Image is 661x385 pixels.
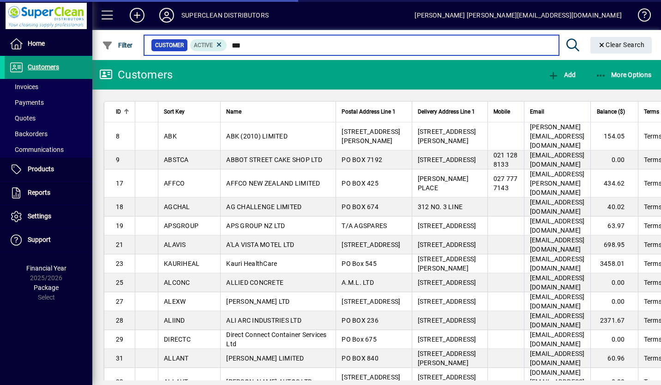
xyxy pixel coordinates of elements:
td: 0.00 [590,150,638,169]
button: Add [122,7,152,24]
button: Add [546,66,578,83]
span: ALEXW [164,298,186,305]
td: 154.05 [590,122,638,150]
span: 31 [116,355,124,362]
span: ALI ARC INDUSTRIES LTD [226,317,301,324]
div: Email [530,107,585,117]
span: [STREET_ADDRESS] [418,336,476,343]
span: T/A AGSPARES [342,222,387,229]
td: 698.95 [590,235,638,254]
span: Package [34,284,59,291]
span: Clear Search [598,41,645,48]
a: Invoices [5,79,92,95]
span: PO BOX 7192 [342,156,382,163]
a: Quotes [5,110,92,126]
span: PO Box 545 [342,260,377,267]
div: [PERSON_NAME] [PERSON_NAME][EMAIL_ADDRESS][DOMAIN_NAME] [415,8,622,23]
span: ALLIED CONCRETE [226,279,283,286]
td: 0.00 [590,273,638,292]
span: Backorders [9,130,48,138]
button: More Options [593,66,654,83]
span: Settings [28,212,51,220]
button: Profile [152,7,181,24]
span: 19 [116,222,124,229]
span: ID [116,107,121,117]
span: AG CHALLENGE LIMITED [226,203,301,211]
span: A.M.L. LTD [342,279,374,286]
span: Postal Address Line 1 [342,107,396,117]
span: [EMAIL_ADDRESS][DOMAIN_NAME] [530,331,585,348]
span: ABK [164,132,177,140]
span: Reports [28,189,50,196]
span: Kauri HealthCare [226,260,277,267]
span: AGCHAL [164,203,190,211]
span: KAURIHEAL [164,260,199,267]
span: [STREET_ADDRESS][PERSON_NAME] [342,128,400,144]
button: Clear [590,37,652,54]
span: 18 [116,203,124,211]
span: [PERSON_NAME][EMAIL_ADDRESS][DOMAIN_NAME] [530,123,585,149]
span: 027 777 7143 [493,175,518,192]
a: Support [5,229,92,252]
td: 0.00 [590,330,638,349]
span: Delivery Address Line 1 [418,107,475,117]
span: APS GROUP NZ LTD [226,222,285,229]
span: Communications [9,146,64,153]
span: Name [226,107,241,117]
span: More Options [595,71,652,78]
span: PO BOX 425 [342,180,379,187]
span: [EMAIL_ADDRESS][DOMAIN_NAME] [530,151,585,168]
span: AFFCO [164,180,185,187]
span: ALCONC [164,279,190,286]
span: 27 [116,298,124,305]
span: 8 [116,132,120,140]
span: ALLANT [164,355,189,362]
span: [STREET_ADDRESS] [418,241,476,248]
span: Financial Year [26,265,66,272]
span: DIRECTC [164,336,191,343]
a: Backorders [5,126,92,142]
span: 25 [116,279,124,286]
span: Invoices [9,83,38,90]
span: Email [530,107,544,117]
span: Sort Key [164,107,185,117]
div: Customers [99,67,173,82]
span: 17 [116,180,124,187]
td: 60.96 [590,349,638,368]
span: Filter [102,42,133,49]
span: [EMAIL_ADDRESS][DOMAIN_NAME] [530,217,585,234]
span: Quotes [9,114,36,122]
span: [STREET_ADDRESS] [418,279,476,286]
span: 021 128 8133 [493,151,518,168]
mat-chip: Activation Status: Active [190,39,227,51]
td: 63.97 [590,217,638,235]
span: ABSTCA [164,156,189,163]
span: 21 [116,241,124,248]
span: Support [28,236,51,243]
span: Balance ($) [597,107,625,117]
span: ALIIND [164,317,185,324]
span: [EMAIL_ADDRESS][DOMAIN_NAME] [530,350,585,367]
span: 23 [116,260,124,267]
span: [EMAIL_ADDRESS][PERSON_NAME][DOMAIN_NAME] [530,170,585,196]
span: [EMAIL_ADDRESS][DOMAIN_NAME] [530,312,585,329]
span: PO BOX 236 [342,317,379,324]
span: [STREET_ADDRESS][PERSON_NAME] [418,128,476,144]
td: 0.00 [590,292,638,311]
span: 29 [116,336,124,343]
span: [PERSON_NAME] LIMITED [226,355,304,362]
a: Reports [5,181,92,205]
span: [STREET_ADDRESS][PERSON_NAME] [418,350,476,367]
div: SUPERCLEAN DISTRIBUTORS [181,8,269,23]
span: [EMAIL_ADDRESS][DOMAIN_NAME] [530,293,585,310]
div: Balance ($) [596,107,633,117]
span: [STREET_ADDRESS] [418,222,476,229]
div: ID [116,107,129,117]
span: Home [28,40,45,47]
span: [PERSON_NAME] LTD [226,298,289,305]
span: [STREET_ADDRESS] [418,298,476,305]
span: PO Box 675 [342,336,377,343]
span: [PERSON_NAME] PLACE [418,175,469,192]
td: 3458.01 [590,254,638,273]
span: ABBOT STREET CAKE SHOP LTD [226,156,322,163]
